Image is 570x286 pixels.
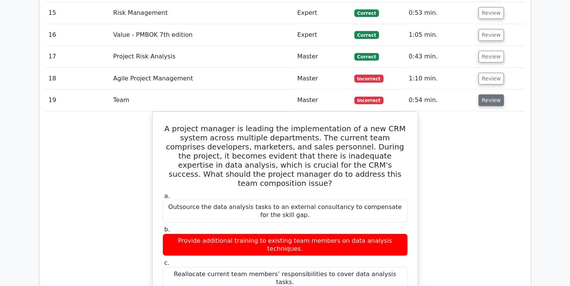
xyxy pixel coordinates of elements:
[294,2,351,24] td: Expert
[110,68,294,90] td: Agile Project Management
[354,97,384,104] span: Incorrect
[478,73,504,85] button: Review
[478,51,504,63] button: Review
[478,94,504,106] button: Review
[162,124,409,188] h5: A project manager is leading the implementation of a new CRM system across multiple departments. ...
[110,24,294,46] td: Value - PMBOK 7th edition
[110,2,294,24] td: Risk Management
[164,259,170,266] span: c.
[110,90,294,111] td: Team
[354,53,379,61] span: Correct
[294,90,351,111] td: Master
[46,68,111,90] td: 18
[478,29,504,41] button: Review
[163,200,408,223] div: Outsource the data analysis tasks to an external consultancy to compensate for the skill gap.
[164,226,170,233] span: b.
[164,192,170,200] span: a.
[478,7,504,19] button: Review
[110,46,294,68] td: Project Risk Analysis
[294,46,351,68] td: Master
[163,234,408,256] div: Provide additional training to existing team members on data analysis techniques.
[406,24,475,46] td: 1:05 min.
[354,9,379,17] span: Correct
[406,46,475,68] td: 0:43 min.
[406,68,475,90] td: 1:10 min.
[354,75,384,82] span: Incorrect
[354,31,379,39] span: Correct
[406,90,475,111] td: 0:54 min.
[46,46,111,68] td: 17
[46,90,111,111] td: 19
[294,68,351,90] td: Master
[406,2,475,24] td: 0:53 min.
[46,24,111,46] td: 16
[294,24,351,46] td: Expert
[46,2,111,24] td: 15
